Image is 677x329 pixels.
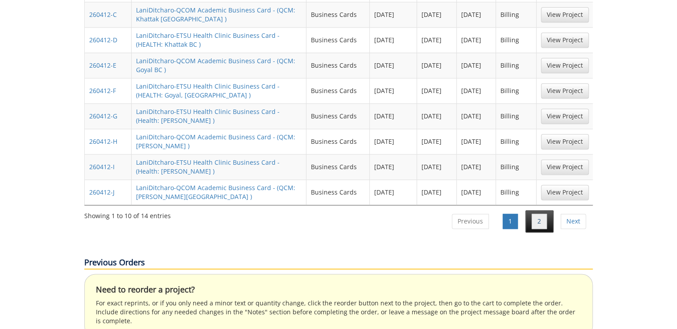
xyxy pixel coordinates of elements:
td: [DATE] [370,103,417,129]
div: Showing 1 to 10 of 14 entries [84,208,171,220]
a: 1 [503,214,518,229]
td: [DATE] [370,53,417,78]
td: [DATE] [370,154,417,179]
td: [DATE] [417,78,456,103]
td: Billing [496,129,537,154]
td: Billing [496,53,537,78]
td: [DATE] [457,27,496,53]
a: LaniDitcharo-ETSU Health Clinic Business Card - (HEALTH: Khattak BC ) [136,31,280,49]
td: [DATE] [457,129,496,154]
td: [DATE] [457,179,496,205]
a: 260412-G [89,112,117,120]
a: LaniDitcharo-ETSU Health Clinic Business Card - (HEALTH: Goyal, [GEOGRAPHIC_DATA] ) [136,82,280,99]
a: Next [561,214,586,229]
a: 260412-J [89,188,115,196]
td: Business Cards [306,27,370,53]
td: Business Cards [306,78,370,103]
td: Business Cards [306,2,370,27]
td: [DATE] [370,179,417,205]
a: LaniDitcharo-QCOM Academic Business Card - (QCM: [PERSON_NAME][GEOGRAPHIC_DATA] ) [136,183,295,201]
td: [DATE] [370,2,417,27]
td: Billing [496,78,537,103]
td: [DATE] [457,2,496,27]
a: View Project [541,32,589,48]
a: Previous [452,214,489,229]
td: [DATE] [417,27,456,53]
a: LaniDitcharo-QCOM Academic Business Card - (QCM: Khattak [GEOGRAPHIC_DATA] ) [136,6,295,23]
a: 260412-F [89,86,116,95]
p: For exact reprints, or if you only need a minor text or quantity change, click the reorder button... [96,299,581,325]
a: LaniDitcharo-ETSU Health Clinic Business Card - (Health: [PERSON_NAME] ) [136,107,280,125]
td: [DATE] [370,78,417,103]
td: [DATE] [370,129,417,154]
a: View Project [541,159,589,175]
a: View Project [541,109,589,124]
td: Business Cards [306,53,370,78]
a: View Project [541,185,589,200]
a: 260412-D [89,36,117,44]
td: Billing [496,179,537,205]
a: 260412-I [89,162,115,171]
a: LaniDitcharo-QCOM Academic Business Card - (QCM: [PERSON_NAME] ) [136,133,295,150]
td: [DATE] [417,103,456,129]
a: 260412-E [89,61,116,69]
td: [DATE] [457,53,496,78]
a: View Project [541,134,589,149]
td: [DATE] [457,154,496,179]
a: LaniDitcharo-QCOM Academic Business Card - (QCM: Goyal BC ) [136,57,295,74]
a: View Project [541,7,589,22]
a: View Project [541,83,589,98]
td: [DATE] [417,53,456,78]
a: View Project [541,58,589,73]
td: Business Cards [306,179,370,205]
td: Business Cards [306,129,370,154]
td: Billing [496,103,537,129]
a: 260412-H [89,137,117,146]
a: 260412-C [89,10,117,19]
td: [DATE] [457,78,496,103]
td: [DATE] [417,154,456,179]
td: [DATE] [457,103,496,129]
td: [DATE] [417,2,456,27]
h4: Need to reorder a project? [96,285,581,294]
td: Business Cards [306,154,370,179]
a: 2 [532,214,547,229]
td: Billing [496,2,537,27]
td: Billing [496,27,537,53]
td: Billing [496,154,537,179]
td: [DATE] [370,27,417,53]
a: LaniDitcharo-ETSU Health Clinic Business Card - (Health: [PERSON_NAME] ) [136,158,280,175]
td: Business Cards [306,103,370,129]
p: Previous Orders [84,257,593,269]
td: [DATE] [417,129,456,154]
td: [DATE] [417,179,456,205]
